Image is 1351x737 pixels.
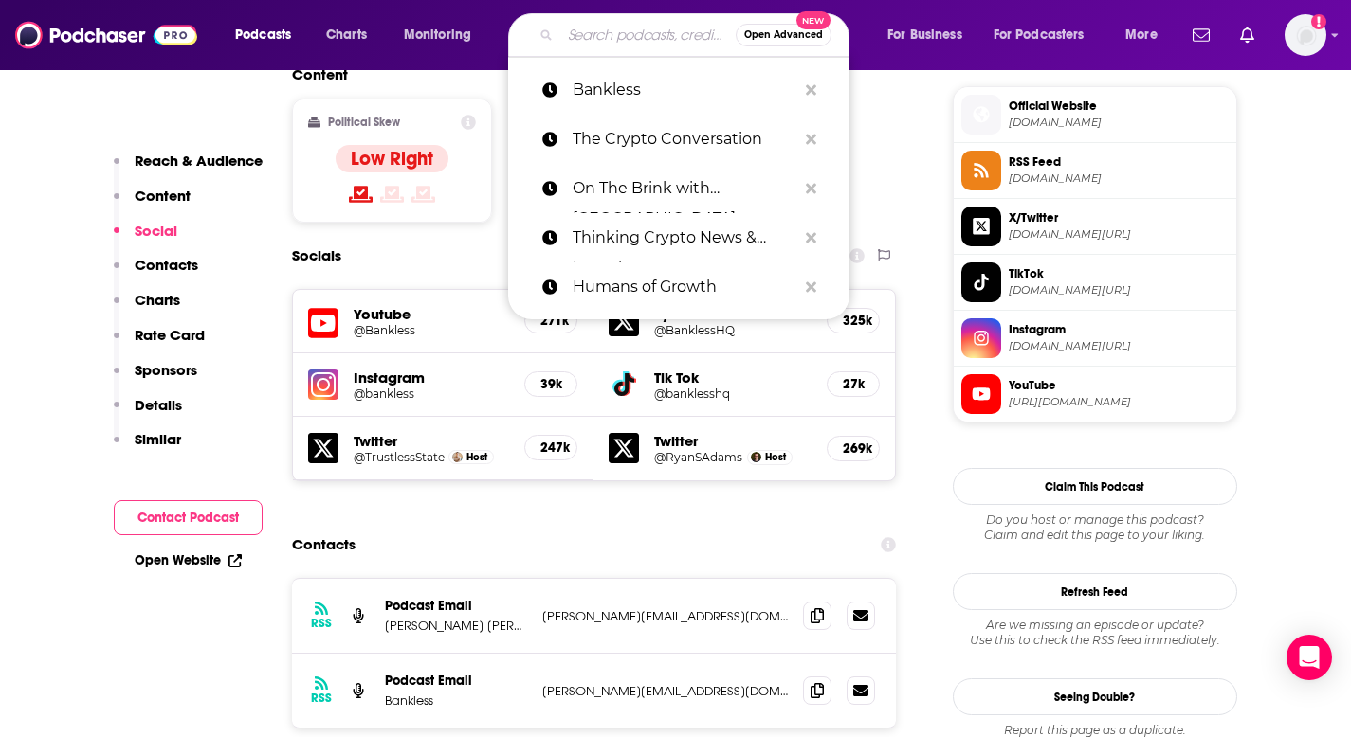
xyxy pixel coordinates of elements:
span: For Business [887,22,962,48]
p: Details [135,396,182,414]
button: Rate Card [114,326,205,361]
a: @Bankless [354,323,510,337]
p: Thinking Crypto News & Interviews [573,213,796,262]
span: tiktok.com/@banklesshq [1009,283,1229,297]
span: podcast.banklesshq.com [1009,116,1229,130]
p: Charts [135,291,180,309]
span: TikTok [1009,265,1229,282]
span: YouTube [1009,377,1229,394]
h5: @banklesshq [654,386,812,401]
h3: RSS [311,691,332,706]
button: open menu [874,20,986,50]
button: Sponsors [114,361,197,396]
h5: 269k [843,440,864,457]
a: David Hoffman [452,452,463,462]
svg: Add a profile image [1311,14,1326,29]
h2: Political Skew [328,116,400,129]
p: The Crypto Conversation [573,115,796,164]
button: Contacts [114,256,198,291]
a: Show notifications dropdown [1232,19,1262,51]
img: iconImage [308,369,338,400]
p: Reach & Audience [135,152,263,170]
a: YouTube[URL][DOMAIN_NAME] [961,374,1229,414]
h5: Instagram [354,368,510,386]
h5: Twitter [654,432,812,450]
input: Search podcasts, credits, & more... [560,20,736,50]
button: Charts [114,291,180,326]
p: Contacts [135,256,198,274]
button: Content [114,187,191,222]
div: Claim and edit this page to your liking. [953,512,1237,543]
span: Host [765,451,786,463]
h5: Youtube [354,305,510,323]
p: Sponsors [135,361,197,379]
a: @RyanSAdams [654,450,742,464]
button: Social [114,222,177,257]
span: RSS Feed [1009,153,1229,171]
p: Podcast Email [385,598,527,614]
p: [PERSON_NAME][EMAIL_ADDRESS][DOMAIN_NAME] [542,683,789,699]
a: Bankless [508,65,849,115]
p: Social [135,222,177,240]
span: https://www.youtube.com/@Bankless [1009,395,1229,409]
p: Humans of Growth [573,262,796,312]
span: rss.flightcast.com [1009,171,1229,186]
p: Rate Card [135,326,205,344]
img: Ryan Sean Adams [751,452,761,462]
h5: 325k [843,313,864,329]
h5: 271k [540,313,561,329]
h5: Tik Tok [654,368,812,386]
span: Official Website [1009,98,1229,115]
span: New [796,11,831,29]
h5: 247k [540,440,561,456]
button: Refresh Feed [953,573,1237,610]
a: On The Brink with [GEOGRAPHIC_DATA] [508,164,849,213]
a: Thinking Crypto News & Interviews [508,213,849,262]
button: open menu [222,20,316,50]
button: Reach & Audience [114,152,263,187]
button: open menu [981,20,1112,50]
span: Do you host or manage this podcast? [953,512,1237,528]
span: Host [466,451,487,463]
span: twitter.com/BanklessHQ [1009,227,1229,242]
p: [PERSON_NAME] [PERSON_NAME] [385,618,527,634]
button: Contact Podcast [114,500,263,535]
span: Monitoring [404,22,471,48]
h2: Content [292,65,882,83]
p: On The Brink with Castle Island [573,164,796,213]
span: instagram.com/bankless [1009,339,1229,353]
span: More [1125,22,1158,48]
p: [PERSON_NAME][EMAIL_ADDRESS][DOMAIN_NAME] [542,608,789,624]
a: @bankless [354,386,510,401]
a: The Crypto Conversation [508,115,849,164]
button: Details [114,396,182,431]
a: Show notifications dropdown [1185,19,1217,51]
button: Show profile menu [1285,14,1326,56]
span: For Podcasters [994,22,1085,48]
h5: 39k [540,376,561,392]
a: TikTok[DOMAIN_NAME][URL] [961,262,1229,302]
h5: 27k [843,376,864,392]
span: Instagram [1009,321,1229,338]
span: X/Twitter [1009,209,1229,226]
a: RSS Feed[DOMAIN_NAME] [961,151,1229,190]
div: Search podcasts, credits, & more... [526,13,867,57]
h2: Contacts [292,527,356,563]
button: open menu [391,20,496,50]
button: Similar [114,430,181,465]
button: open menu [1112,20,1181,50]
span: Podcasts [235,22,291,48]
a: Official Website[DOMAIN_NAME] [961,95,1229,135]
a: @BanklessHQ [654,323,812,337]
img: Podchaser - Follow, Share and Rate Podcasts [15,17,197,53]
p: Podcast Email [385,673,527,689]
a: @TrustlessState [354,450,445,464]
p: Bankless [573,65,796,115]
